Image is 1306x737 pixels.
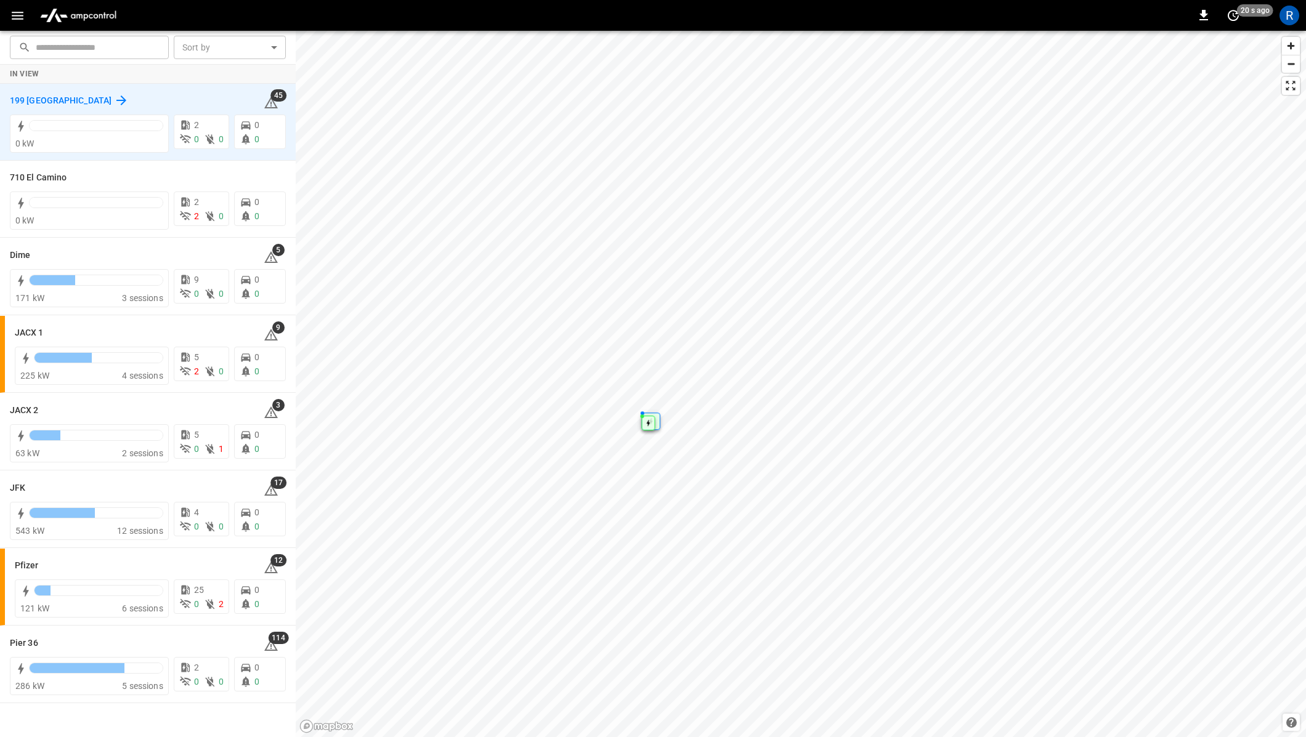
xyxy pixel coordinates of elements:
[254,275,259,284] span: 0
[219,522,224,531] span: 0
[194,507,199,517] span: 4
[254,366,259,376] span: 0
[194,662,199,672] span: 2
[122,293,163,303] span: 3 sessions
[194,522,199,531] span: 0
[20,603,49,613] span: 121 kW
[122,603,163,613] span: 6 sessions
[194,430,199,440] span: 5
[268,632,288,644] span: 114
[1282,55,1300,73] button: Zoom out
[194,120,199,130] span: 2
[254,585,259,595] span: 0
[20,371,49,381] span: 225 kW
[641,416,655,430] div: Map marker
[642,413,660,430] div: Map marker
[272,399,285,411] span: 3
[1237,4,1273,17] span: 20 s ago
[194,444,199,454] span: 0
[194,677,199,687] span: 0
[1223,6,1243,25] button: set refresh interval
[10,94,112,108] h6: 199 Erie
[254,507,259,517] span: 0
[270,554,286,566] span: 12
[219,677,224,687] span: 0
[219,599,224,609] span: 2
[219,444,224,454] span: 1
[194,134,199,144] span: 0
[194,366,199,376] span: 2
[194,197,199,207] span: 2
[122,448,163,458] span: 2 sessions
[117,526,163,536] span: 12 sessions
[270,477,286,489] span: 17
[15,526,44,536] span: 543 kW
[299,719,354,733] a: Mapbox homepage
[194,211,199,221] span: 2
[254,134,259,144] span: 0
[194,585,204,595] span: 25
[1280,6,1299,25] div: profile-icon
[254,662,259,672] span: 0
[10,70,39,78] strong: In View
[10,404,39,417] h6: JACX 2
[254,120,259,130] span: 0
[254,444,259,454] span: 0
[254,599,259,609] span: 0
[219,289,224,299] span: 0
[15,559,39,573] h6: Pfizer
[254,197,259,207] span: 0
[194,599,199,609] span: 0
[10,481,25,495] h6: JFK
[194,275,199,284] span: 9
[194,289,199,299] span: 0
[254,289,259,299] span: 0
[10,171,67,185] h6: 710 El Camino
[254,522,259,531] span: 0
[254,352,259,362] span: 0
[272,321,285,334] span: 9
[35,4,121,27] img: ampcontrol.io logo
[254,211,259,221] span: 0
[10,637,38,650] h6: Pier 36
[219,211,224,221] span: 0
[15,326,44,340] h6: JACX 1
[15,681,44,691] span: 286 kW
[15,448,39,458] span: 63 kW
[15,139,34,148] span: 0 kW
[10,249,30,262] h6: Dime
[270,89,286,102] span: 45
[15,293,44,303] span: 171 kW
[254,677,259,687] span: 0
[219,366,224,376] span: 0
[122,371,163,381] span: 4 sessions
[254,430,259,440] span: 0
[15,215,34,225] span: 0 kW
[219,134,224,144] span: 0
[1282,37,1300,55] button: Zoom in
[122,681,163,691] span: 5 sessions
[272,244,285,256] span: 5
[194,352,199,362] span: 5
